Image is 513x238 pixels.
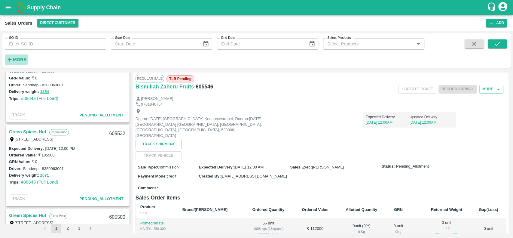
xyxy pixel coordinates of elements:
[140,221,173,226] p: Pomegranate
[5,38,106,50] input: Enter SO ID
[63,224,72,233] button: Go to page 2
[366,120,410,125] p: [DATE] 12:00AM
[13,57,26,62] strong: More
[140,226,173,231] div: KA-RYL-250-300
[5,54,28,65] button: More
[49,213,67,219] p: Fixed Price
[9,173,39,178] label: Delivery weight:
[427,231,466,238] button: Reasons(0)
[40,88,49,95] button: 1254
[21,96,58,101] a: #88843 (Full Load)
[9,96,20,101] label: Trips:
[136,82,194,91] a: Bismillah Zaheru Fruits
[9,89,39,94] label: Delivery weight:
[391,223,406,234] div: 0 unit
[15,2,27,14] img: logo
[39,224,96,233] nav: pagination navigation
[141,96,173,102] p: [PERSON_NAME]
[410,114,453,120] p: Updated Delivery
[27,3,487,12] a: Supply Chain
[38,153,54,157] label: ₹ 185500
[366,114,410,120] p: Expected Delivery
[51,224,61,233] button: page 1
[427,225,466,231] div: 0 Kg
[15,221,53,225] label: [STREET_ADDRESS]
[414,40,422,48] button: Open
[74,224,84,233] button: Go to page 3
[9,36,18,40] label: SO ID
[9,76,30,80] label: GRN Value:
[21,180,58,184] a: #88843 (Full Load)
[438,86,477,91] span: Please dispatch the trip before ending
[32,159,37,164] label: ₹ 0
[252,207,285,212] b: Ordered Quantity
[9,146,44,151] label: Expected Delivery :
[1,1,15,14] button: open drawer
[27,5,61,11] b: Supply Chain
[141,102,163,107] p: 9701846754
[479,207,498,212] b: Gap(Loss)
[136,116,271,138] p: Doorno:[DATE] [GEOGRAPHIC_DATA] Kedareswarapet, Doorno:[DATE] [GEOGRAPHIC_DATA] [GEOGRAPHIC_DATA]...
[136,140,182,149] button: Track Shipment
[23,83,64,87] label: Sandeep - 8380063001
[410,120,453,125] p: [DATE] 12:00AM
[9,83,22,87] label: Driver:
[327,36,351,40] label: Select Products
[382,164,395,169] label: Status:
[342,229,381,234] div: 0 Kg
[217,38,304,50] input: End Date
[140,210,173,216] div: SKU
[346,207,377,212] b: Allotted Quantity
[290,165,312,169] label: Sales Exec :
[9,166,22,171] label: Driver:
[234,165,264,169] span: [DATE] 12:00 AM
[166,75,194,82] span: TLB Pending
[248,232,289,237] div: ₹ 2000 / Unit
[199,165,234,169] label: Expected Delivery :
[194,82,213,91] h6: - 605546
[221,174,287,178] span: [EMAIL_ADDRESS][DOMAIN_NAME]
[40,172,49,179] button: 2071
[487,2,497,13] div: customer-support
[427,220,466,238] div: 0 unit
[105,210,129,224] div: 605500
[140,232,173,237] div: New
[9,128,46,136] a: Green Spices Hut
[157,165,179,169] span: Commission
[136,193,506,202] h6: Sales Order Items
[394,207,403,212] b: GRN
[105,127,129,141] div: 605532
[302,207,328,212] b: Ordered Value
[325,40,413,48] input: Select Products
[138,174,167,178] label: Payment Mode :
[167,174,176,178] span: credit
[86,224,95,233] button: Go to next page
[342,223,381,234] div: 0 unit ( 0 %)
[138,185,158,191] label: Comment :
[115,36,130,40] label: Start Date
[396,164,429,169] span: Pending_Allotment
[391,229,406,234] div: 0 Kg
[79,113,124,117] span: Pending_Allotment
[37,19,78,27] button: Select DC
[9,212,46,219] a: Green Spices Hut
[23,166,64,171] label: Sandeep - 8380063001
[111,38,198,50] input: Start Date
[479,85,503,94] button: More
[15,137,53,141] label: [STREET_ADDRESS]
[497,1,508,14] div: account of current user
[49,129,69,135] p: Commission
[45,146,75,151] label: [DATE] 12:00 PM
[200,38,212,50] button: Choose date
[32,76,37,80] label: ₹ 0
[138,165,157,169] label: Sale Type :
[5,19,32,27] div: Sales Orders
[306,38,318,50] button: Choose date
[182,207,227,212] b: Brand/[PERSON_NAME]
[9,153,37,157] label: Ordered Value:
[9,159,30,164] label: GRN Value:
[486,19,507,27] button: Add
[221,36,235,40] label: End Date
[136,75,164,82] span: Regular Sale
